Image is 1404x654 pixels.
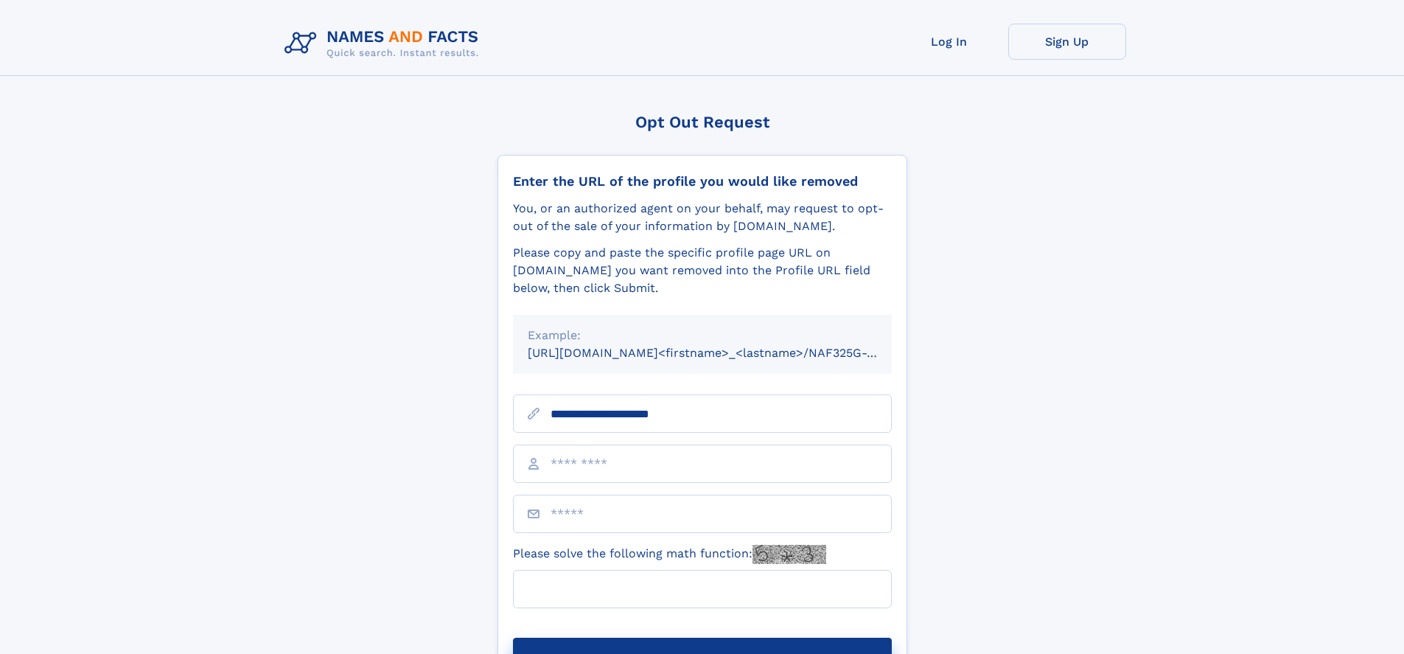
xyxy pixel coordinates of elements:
a: Sign Up [1008,24,1126,60]
small: [URL][DOMAIN_NAME]<firstname>_<lastname>/NAF325G-xxxxxxxx [528,346,920,360]
label: Please solve the following math function: [513,545,826,564]
div: Opt Out Request [497,113,907,131]
div: Please copy and paste the specific profile page URL on [DOMAIN_NAME] you want removed into the Pr... [513,244,892,297]
div: Enter the URL of the profile you would like removed [513,173,892,189]
div: Example: [528,327,877,344]
img: Logo Names and Facts [279,24,491,63]
a: Log In [890,24,1008,60]
div: You, or an authorized agent on your behalf, may request to opt-out of the sale of your informatio... [513,200,892,235]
